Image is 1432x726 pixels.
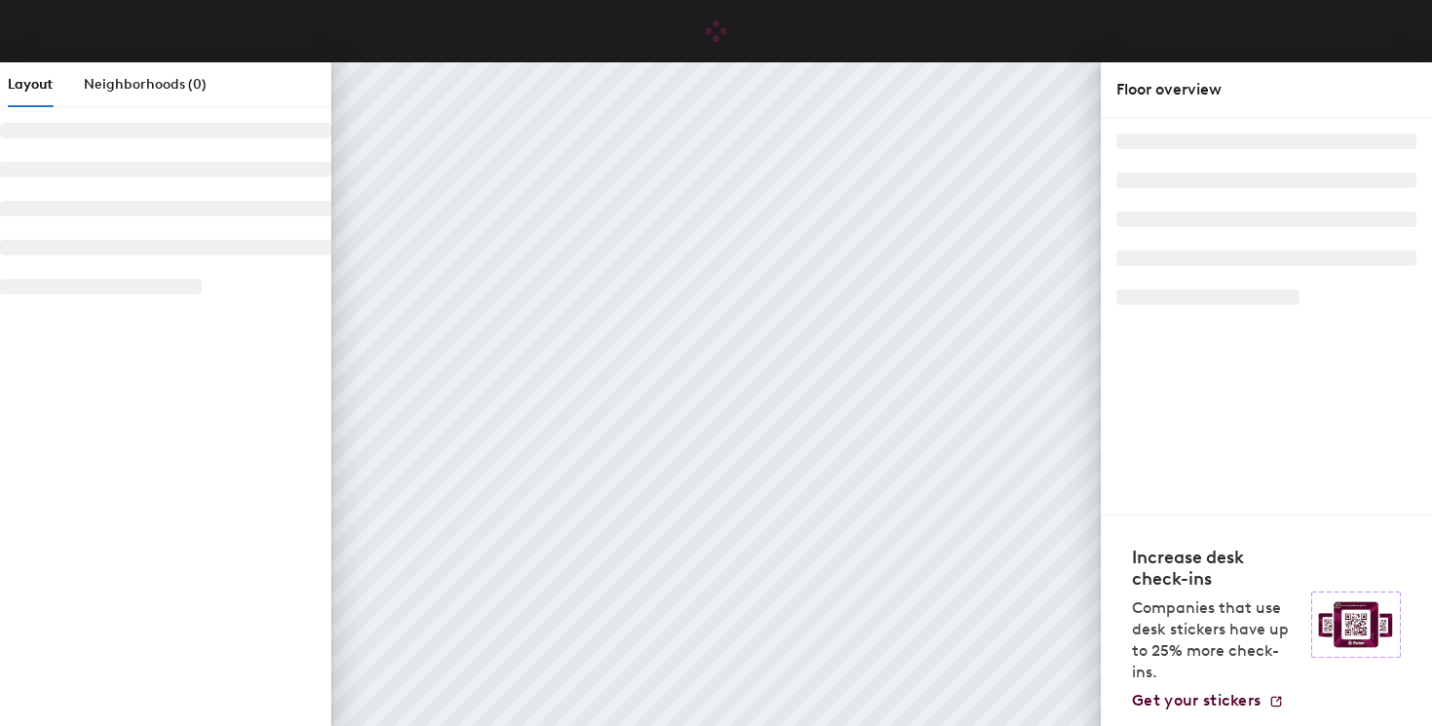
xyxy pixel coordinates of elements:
[84,76,207,93] span: Neighborhoods (0)
[1132,691,1261,709] span: Get your stickers
[8,76,53,93] span: Layout
[1132,547,1300,590] h4: Increase desk check-ins
[1132,691,1284,710] a: Get your stickers
[1132,597,1300,683] p: Companies that use desk stickers have up to 25% more check-ins.
[1311,592,1401,658] img: Sticker logo
[1116,78,1416,101] div: Floor overview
